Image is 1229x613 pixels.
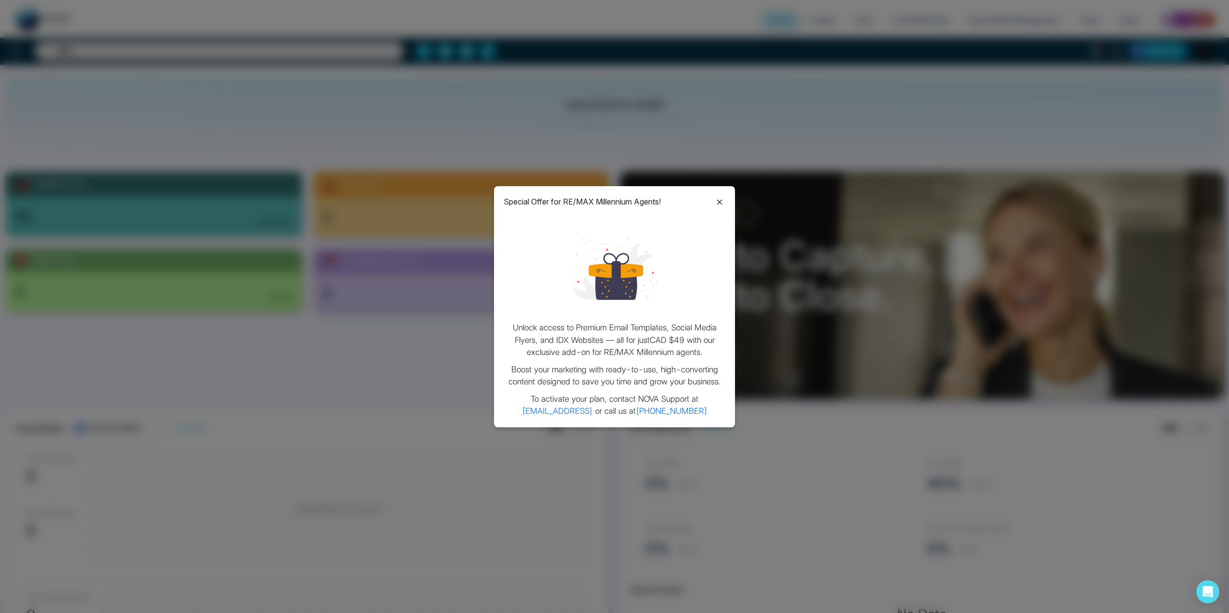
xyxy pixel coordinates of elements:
[504,364,725,388] p: Boost your marketing with ready-to-use, high-converting content designed to save you time and gro...
[573,225,657,310] img: loading
[504,322,725,359] p: Unlock access to Premium Email Templates, Social Media Flyers, and IDX Websites — all for just CA...
[522,406,593,416] a: [EMAIL_ADDRESS]
[636,406,708,416] a: [PHONE_NUMBER]
[504,196,661,207] p: Special Offer for RE/MAX Millennium Agents!
[1196,580,1219,603] div: Open Intercom Messenger
[504,393,725,418] p: To activate your plan, contact NOVA Support at or call us at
